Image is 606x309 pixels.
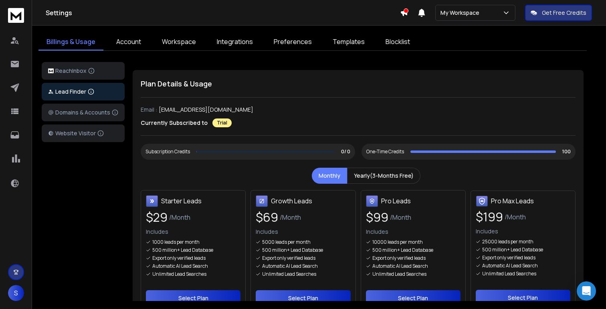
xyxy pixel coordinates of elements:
p: Email : [141,106,157,114]
div: One-Time Credits [366,148,404,155]
div: Open Intercom Messenger [577,281,596,301]
span: /Month [280,213,301,222]
p: Export only verified leads [482,255,535,261]
button: Website Visitor [42,124,125,142]
a: Preferences [266,34,320,50]
p: Automatic AI Lead Search [262,263,318,269]
p: 0/ 0 [341,148,350,155]
p: 100 [562,148,571,155]
p: Automatic AI Lead Search [152,263,208,269]
button: Domains & Accounts [42,104,125,121]
button: Select Plan [476,290,570,306]
button: Monthly [312,168,347,184]
button: Yearly(3-Months Free) [347,168,420,184]
h3: Pro Max Leads [491,196,534,206]
button: Select Plan [256,290,350,306]
p: 5000 leads per month [262,239,311,245]
p: 25000 leads per month [482,239,533,245]
button: S [8,285,24,301]
p: Automatic AI Lead Search [372,263,428,269]
span: /Month [505,212,526,222]
a: Billings & Usage [38,34,103,50]
p: 10000 leads per month [372,239,423,245]
span: /Month [390,213,411,222]
h3: Pro Leads [381,196,411,206]
span: $ 69 [256,210,278,225]
p: Includes [256,228,350,236]
button: Select Plan [146,290,240,306]
a: Integrations [209,34,261,50]
p: Includes [366,228,461,236]
h1: Settings [46,8,400,18]
a: Templates [325,34,373,50]
p: Export only verified leads [372,255,426,261]
button: Lead Finder [42,83,125,100]
a: Workspace [154,34,204,50]
p: Export only verified leads [262,255,315,261]
span: /Month [169,213,190,222]
p: 500 million+ Lead Database [262,247,323,253]
h1: Plan Details & Usage [141,78,576,89]
p: Includes [476,227,570,235]
button: ReachInbox [42,62,125,80]
div: Trial [212,118,232,127]
p: 500 million+ Lead Database [372,247,433,253]
a: Blocklist [378,34,418,50]
p: 500 million+ Lead Database [482,247,543,253]
h3: Growth Leads [271,196,312,206]
p: Get Free Credits [542,9,586,17]
p: Unlimited Lead Searches [482,271,536,277]
p: Unlimited Lead Searches [372,271,426,277]
p: Includes [146,228,240,236]
p: 500 million+ Lead Database [152,247,213,253]
p: Unlimited Lead Searches [262,271,316,277]
p: Export only verified leads [152,255,206,261]
p: Automatic AI Lead Search [482,263,538,269]
p: Currently Subscribed to [141,119,208,127]
span: $ 199 [476,210,503,224]
span: $ 99 [366,210,388,225]
img: logo [8,8,24,23]
button: Get Free Credits [525,5,592,21]
p: My Workspace [440,9,483,17]
div: Subscription Credits [145,148,190,155]
span: $ 29 [146,210,168,225]
p: [EMAIL_ADDRESS][DOMAIN_NAME] [159,106,253,114]
button: Select Plan [366,290,461,306]
p: Unlimited Lead Searches [152,271,206,277]
a: Account [108,34,149,50]
p: 1000 leads per month [152,239,200,245]
img: logo [48,68,54,74]
h3: Starter Leads [161,196,202,206]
